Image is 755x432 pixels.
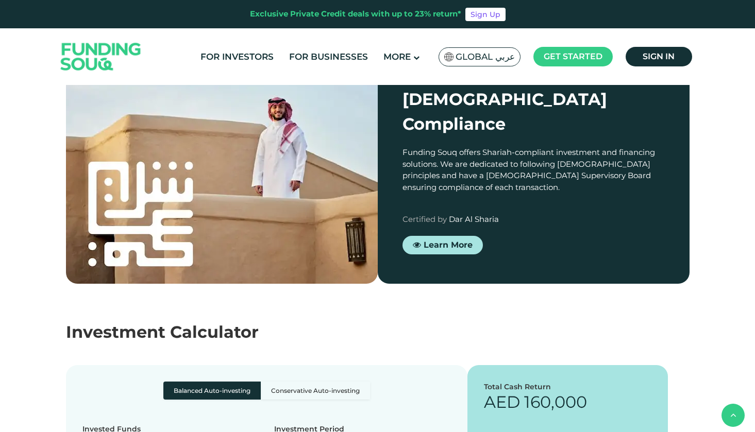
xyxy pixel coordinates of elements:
[484,392,520,412] span: AED
[544,51,602,61] span: Get started
[626,47,692,66] a: Sign in
[51,31,152,83] img: Logo
[444,53,454,61] img: SA Flag
[643,51,675,61] span: Sign in
[250,8,461,20] div: Exclusive Private Credit deals with up to 23% return*
[524,392,587,412] span: 160,000
[402,147,665,193] div: Funding Souq offers Shariah-compliant investment and financing solutions. We are dedicated to fol...
[66,322,165,342] span: Investment
[465,8,506,21] a: Sign Up
[66,62,378,284] img: shariah-img
[449,214,499,224] span: Dar Al Sharia
[287,48,371,65] a: For Businesses
[261,382,370,400] label: Conservative Auto-investing
[424,239,473,249] span: Learn More
[484,382,652,392] div: Total Cash Return
[722,404,745,427] button: back
[198,48,276,65] a: For Investors
[383,51,411,62] span: More
[163,382,261,400] label: Balanced Auto-investing
[163,382,370,400] div: Basic radio toggle button group
[170,322,259,342] span: Calculator
[402,235,483,254] a: Learn More
[402,87,665,136] div: [DEMOGRAPHIC_DATA] Compliance
[402,214,447,224] span: Certified by
[456,51,515,63] span: Global عربي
